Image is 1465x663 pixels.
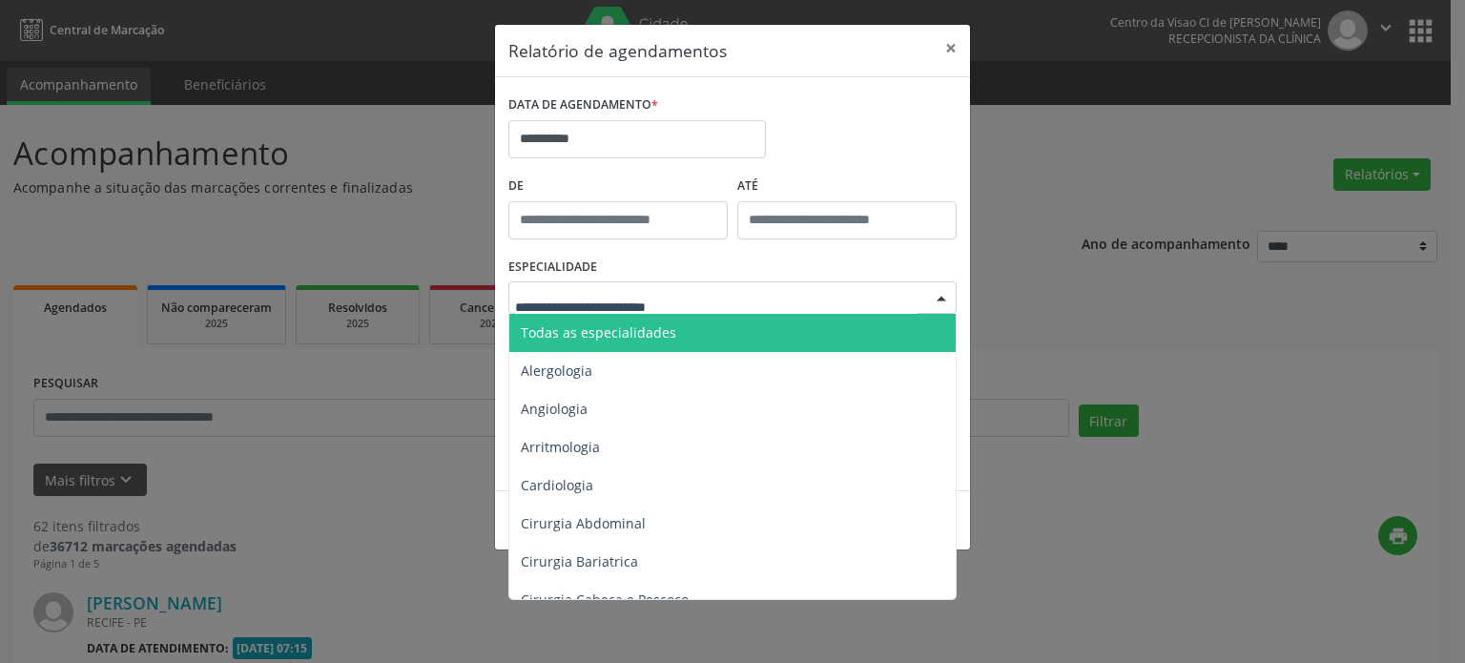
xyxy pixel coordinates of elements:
label: De [508,172,728,201]
h5: Relatório de agendamentos [508,38,727,63]
label: ATÉ [737,172,957,201]
span: Cirurgia Cabeça e Pescoço [521,590,689,609]
span: Alergologia [521,362,592,380]
span: Arritmologia [521,438,600,456]
span: Todas as especialidades [521,323,676,342]
label: DATA DE AGENDAMENTO [508,91,658,120]
span: Cirurgia Abdominal [521,514,646,532]
span: Angiologia [521,400,588,418]
span: Cardiologia [521,476,593,494]
span: Cirurgia Bariatrica [521,552,638,570]
label: ESPECIALIDADE [508,253,597,282]
button: Close [932,25,970,72]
